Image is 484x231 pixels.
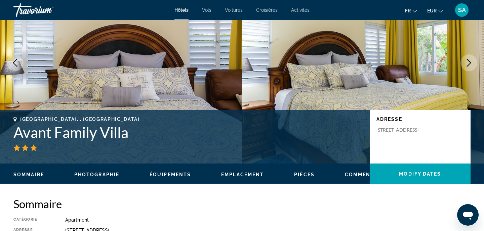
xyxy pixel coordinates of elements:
[74,172,119,177] span: Photographie
[13,1,81,19] a: Travorium
[221,172,264,178] button: Emplacement
[7,54,24,71] button: Previous image
[458,7,466,13] span: SA
[13,197,471,211] h2: Sommaire
[294,172,315,177] span: Pièces
[13,217,48,223] div: Catégorie
[345,172,391,177] span: Commentaires
[291,7,310,13] a: Activités
[221,172,264,177] span: Emplacement
[256,7,278,13] a: Croisières
[376,127,430,133] p: [STREET_ADDRESS]
[174,7,189,13] a: Hôtels
[453,3,471,17] button: User Menu
[20,117,140,122] span: [GEOGRAPHIC_DATA], , [GEOGRAPHIC_DATA]
[294,172,315,178] button: Pièces
[150,172,191,177] span: Équipements
[427,6,443,15] button: Change currency
[202,7,211,13] a: Vols
[65,217,471,223] div: Apartment
[405,6,417,15] button: Change language
[405,8,411,13] span: fr
[225,7,243,13] a: Voitures
[13,172,44,177] span: Sommaire
[457,204,479,226] iframe: Bouton de lancement de la fenêtre de messagerie
[150,172,191,178] button: Équipements
[376,117,464,122] p: Adresse
[460,54,477,71] button: Next image
[13,172,44,178] button: Sommaire
[13,124,363,141] h1: Avant Family Villa
[345,172,391,178] button: Commentaires
[370,164,471,184] button: Modify Dates
[427,8,437,13] span: EUR
[74,172,119,178] button: Photographie
[399,171,441,177] span: Modify Dates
